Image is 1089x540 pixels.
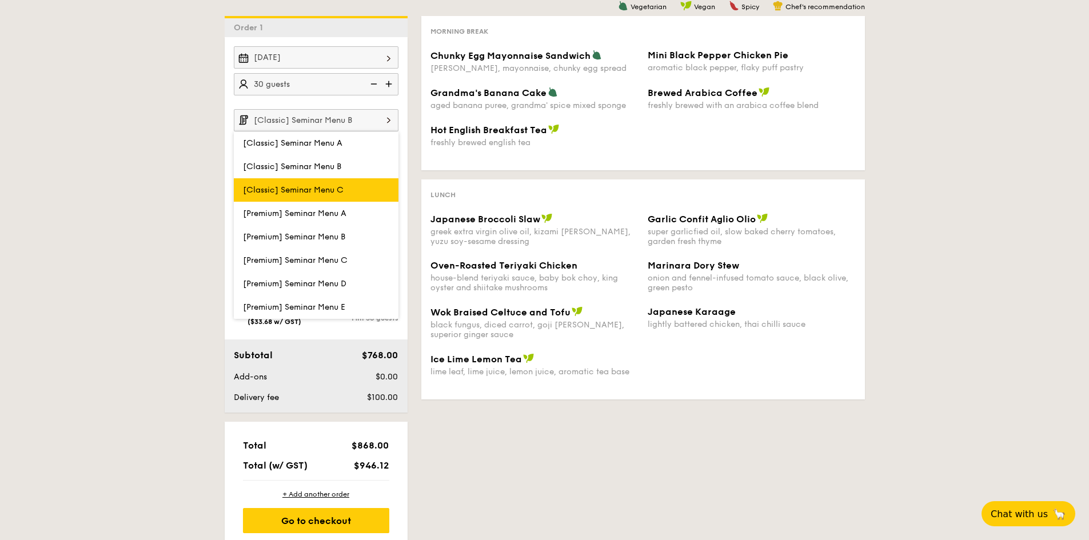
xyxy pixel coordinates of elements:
span: Total [243,440,266,451]
div: [PERSON_NAME], mayonnaise, chunky egg spread [430,63,639,73]
img: icon-vegetarian.fe4039eb.svg [548,87,558,97]
span: [Classic] Seminar Menu A [243,138,342,148]
img: icon-vegan.f8ff3823.svg [523,353,534,363]
span: $868.00 [352,440,389,451]
img: icon-spicy.37a8142b.svg [729,1,739,11]
span: $0.00 [376,372,398,382]
img: icon-vegan.f8ff3823.svg [541,213,553,223]
span: [Premium] Seminar Menu C [243,255,348,265]
span: $768.00 [362,350,398,361]
div: house-blend teriyaki sauce, baby bok choy, king oyster and shiitake mushrooms [430,273,639,293]
span: [Premium] Seminar Menu B [243,232,345,242]
img: icon-add.58712e84.svg [381,73,398,95]
span: Subtotal [234,350,273,361]
div: freshly brewed english tea [430,138,639,147]
div: black fungus, diced carrot, goji [PERSON_NAME], superior ginger sauce [430,320,639,339]
span: Morning break [430,27,488,35]
span: Chef's recommendation [785,3,865,11]
div: greek extra virgin olive oil, kizami [PERSON_NAME], yuzu soy-sesame dressing [430,227,639,246]
span: Mini Black Pepper Chicken Pie [648,50,788,61]
img: icon-vegetarian.fe4039eb.svg [618,1,628,11]
span: Ice Lime Lemon Tea [430,354,522,365]
div: super garlicfied oil, slow baked cherry tomatoes, garden fresh thyme [648,227,856,246]
img: icon-reduce.1d2dbef1.svg [364,73,381,95]
div: lime leaf, lime juice, lemon juice, aromatic tea base [430,367,639,377]
span: Grandma's Banana Cake [430,87,547,98]
img: icon-vegan.f8ff3823.svg [759,87,770,97]
span: Lunch [430,191,456,199]
span: Vegetarian [631,3,667,11]
span: Oven-Roasted Teriyaki Chicken [430,260,577,271]
img: icon-vegan.f8ff3823.svg [572,306,583,317]
img: icon-chef-hat.a58ddaea.svg [773,1,783,11]
div: lightly battered chicken, thai chilli sauce [648,319,856,329]
span: $100.00 [367,393,398,402]
span: [Premium] Seminar Menu D [243,279,346,289]
span: Japanese Karaage [648,306,736,317]
span: Japanese Broccoli Slaw [430,214,540,225]
span: [Premium] Seminar Menu A [243,209,346,218]
div: + Add another order [243,490,389,499]
span: [Classic] Seminar Menu C [243,185,344,195]
span: Vegan [694,3,715,11]
span: Chat with us [991,509,1048,519]
span: Hot English Breakfast Tea [430,125,547,135]
img: icon-vegan.f8ff3823.svg [680,1,692,11]
span: ($33.68 w/ GST) [248,318,301,326]
span: Wok Braised Celtuce and Tofu [430,307,571,318]
div: Go to checkout [243,508,389,533]
span: Brewed Arabica Coffee [648,87,757,98]
input: Event date [234,46,398,69]
span: [Premium] Seminar Menu E [243,302,345,312]
img: icon-chevron-right.3c0dfbd6.svg [379,109,398,131]
div: aromatic black pepper, flaky puff pastry [648,63,856,73]
span: Total (w/ GST) [243,460,308,471]
span: Chunky Egg Mayonnaise Sandwich [430,50,591,61]
img: icon-vegetarian.fe4039eb.svg [592,50,602,60]
img: icon-vegan.f8ff3823.svg [757,213,768,223]
span: Delivery fee [234,393,279,402]
span: 🦙 [1052,507,1066,521]
div: freshly brewed with an arabica coffee blend [648,101,856,110]
span: Spicy [741,3,759,11]
span: Garlic Confit Aglio Olio [648,214,756,225]
span: Add-ons [234,372,267,382]
button: Chat with us🦙 [982,501,1075,526]
span: $946.12 [354,460,389,471]
span: Order 1 [234,23,268,33]
span: Marinara Dory Stew [648,260,739,271]
div: aged banana puree, grandma' spice mixed sponge [430,101,639,110]
input: Number of guests [234,73,398,95]
div: onion and fennel-infused tomato sauce, black olive, green pesto [648,273,856,293]
img: icon-vegan.f8ff3823.svg [548,124,560,134]
span: [Classic] Seminar Menu B [243,162,341,171]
